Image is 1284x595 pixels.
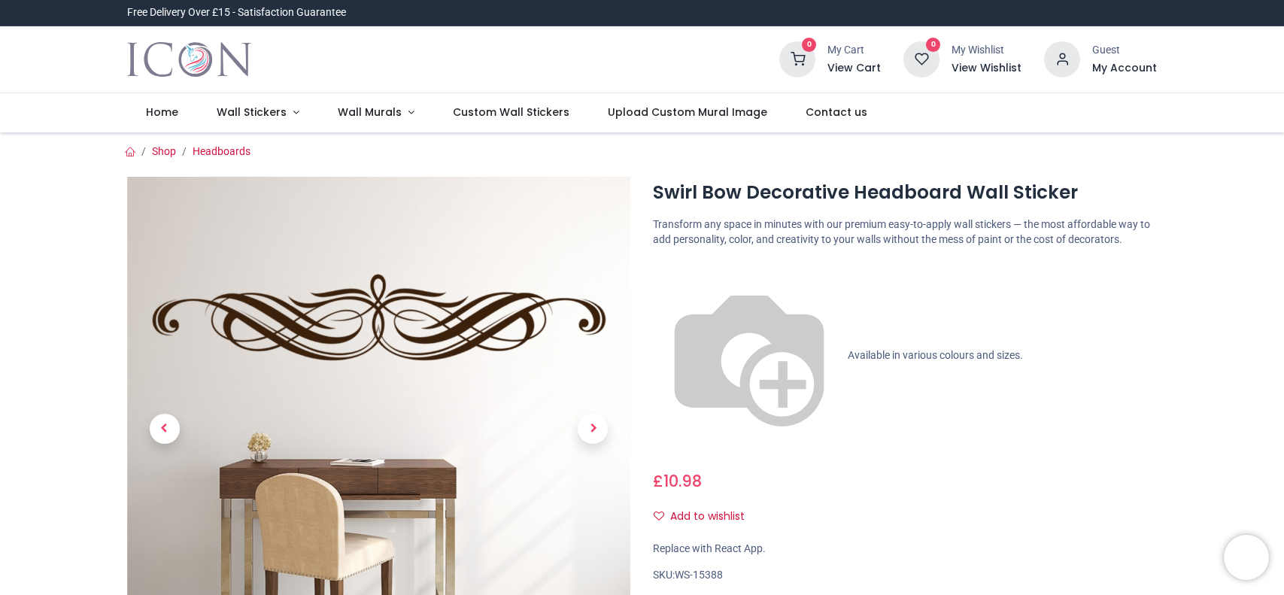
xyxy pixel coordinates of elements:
iframe: Brevo live chat [1224,535,1269,580]
span: Wall Murals [338,105,402,120]
a: Wall Stickers [198,93,319,132]
button: Add to wishlistAdd to wishlist [653,504,757,530]
sup: 0 [926,38,940,52]
a: Wall Murals [319,93,434,132]
div: Free Delivery Over £15 - Satisfaction Guarantee [127,5,346,20]
sup: 0 [802,38,816,52]
span: Available in various colours and sizes. [848,348,1023,360]
a: My Account [1092,61,1157,76]
span: WS-15388 [675,569,723,581]
div: SKU: [653,568,1157,583]
a: View Cart [827,61,881,76]
div: Guest [1092,43,1157,58]
h1: Swirl Bow Decorative Headboard Wall Sticker [653,180,1157,205]
a: Logo of Icon Wall Stickers [127,38,251,80]
a: 0 [903,53,939,65]
span: Previous [150,414,180,444]
span: Upload Custom Mural Image [608,105,767,120]
div: Replace with React App. [653,542,1157,557]
a: Headboards [193,145,250,157]
span: Wall Stickers [217,105,287,120]
p: Transform any space in minutes with our premium easy-to-apply wall stickers — the most affordable... [653,217,1157,247]
span: Custom Wall Stickers [453,105,569,120]
i: Add to wishlist [654,511,664,521]
span: £ [653,470,702,492]
img: color-wheel.png [653,260,845,452]
div: My Cart [827,43,881,58]
span: Home [146,105,178,120]
span: 10.98 [663,470,702,492]
a: 0 [779,53,815,65]
a: Shop [152,145,176,157]
span: Next [578,414,608,444]
img: Icon Wall Stickers [127,38,251,80]
span: Contact us [806,105,867,120]
a: View Wishlist [952,61,1021,76]
div: My Wishlist [952,43,1021,58]
iframe: Customer reviews powered by Trustpilot [841,5,1157,20]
